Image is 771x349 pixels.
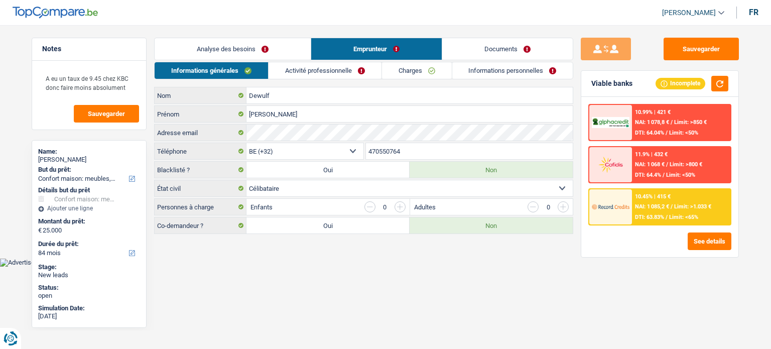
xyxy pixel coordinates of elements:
label: Non [410,162,573,178]
label: Adultes [414,204,436,210]
a: Informations personnelles [452,62,573,79]
label: Durée du prêt: [38,240,138,248]
span: Limit: >800 € [670,161,702,168]
div: Name: [38,148,140,156]
div: 10.99% | 421 € [635,109,671,115]
img: Record Credits [592,197,629,216]
input: 401020304 [366,143,573,159]
div: Incomplete [656,78,705,89]
a: Activité professionnelle [269,62,381,79]
span: Limit: >850 € [674,119,707,126]
label: Nom [155,87,246,103]
label: Personnes à charge [155,199,246,215]
span: / [671,119,673,126]
label: Oui [246,217,410,234]
div: Simulation Date: [38,304,140,312]
div: 11.9% | 432 € [635,151,668,158]
div: [PERSON_NAME] [38,156,140,164]
label: Prénom [155,106,246,122]
div: 0 [380,204,390,210]
div: Status: [38,284,140,292]
div: New leads [38,271,140,279]
span: Limit: <65% [669,214,698,220]
span: € [38,226,42,235]
span: / [666,130,668,136]
div: open [38,292,140,300]
a: Informations générales [155,62,268,79]
div: Viable banks [591,79,632,88]
span: Limit: >1.033 € [674,203,711,210]
div: 0 [544,204,553,210]
a: Analyse des besoins [155,38,311,60]
a: [PERSON_NAME] [654,5,724,21]
div: fr [749,8,758,17]
a: Emprunteur [311,38,442,60]
label: Adresse email [155,125,246,141]
span: DTI: 64.4% [635,172,661,178]
label: Téléphone [155,143,246,159]
div: 10.45% | 415 € [635,193,671,200]
a: Documents [442,38,573,60]
label: État civil [155,180,246,196]
span: NAI: 1 078,8 € [635,119,669,126]
h5: Notes [42,45,136,53]
div: Ajouter une ligne [38,205,140,212]
span: Sauvegarder [88,110,125,117]
span: [PERSON_NAME] [662,9,716,17]
span: / [666,161,668,168]
label: Enfants [250,204,273,210]
span: DTI: 64.04% [635,130,664,136]
label: Blacklisté ? [155,162,246,178]
span: / [666,214,668,220]
img: AlphaCredit [592,117,629,129]
div: [DATE] [38,312,140,320]
button: Sauvegarder [664,38,739,60]
a: Charges [382,62,452,79]
img: Cofidis [592,155,629,174]
span: Limit: <50% [669,130,698,136]
span: DTI: 63.83% [635,214,664,220]
div: Détails but du prêt [38,186,140,194]
label: Non [410,217,573,234]
label: Montant du prêt: [38,217,138,225]
img: TopCompare Logo [13,7,98,19]
span: NAI: 1 068 € [635,161,665,168]
span: / [663,172,665,178]
button: See details [688,232,731,250]
span: Limit: <50% [666,172,695,178]
button: Sauvegarder [74,105,139,123]
div: Stage: [38,263,140,271]
label: Co-demandeur ? [155,217,246,234]
label: Oui [246,162,410,178]
span: / [671,203,673,210]
label: But du prêt: [38,166,138,174]
span: NAI: 1 085,2 € [635,203,669,210]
